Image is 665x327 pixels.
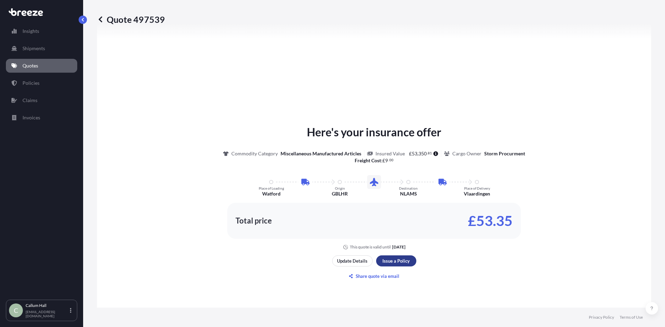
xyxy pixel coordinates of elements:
p: Issue a Policy [382,257,410,264]
a: Quotes [6,59,77,73]
p: Here's your insurance offer [307,124,441,140]
span: C [14,307,18,314]
p: Cargo Owner [452,150,481,157]
a: Terms of Use [620,315,643,320]
p: Origin [335,186,345,190]
span: 81 [428,152,432,154]
span: 9 [385,158,388,163]
p: This quote is valid until [350,244,391,250]
b: Freight Cost [355,157,381,163]
a: Insights [6,24,77,38]
p: Watford [262,190,281,197]
p: Vlaardingen [464,190,490,197]
p: Place of Loading [259,186,284,190]
p: Total price [236,217,272,224]
p: Shipments [23,45,45,52]
p: £53.35 [468,215,513,226]
p: Invoices [23,114,40,121]
span: 53 [412,151,417,156]
a: Invoices [6,111,77,125]
p: Commodity Category [231,150,278,157]
p: Policies [23,80,39,87]
button: Issue a Policy [376,255,416,266]
p: Update Details [337,257,367,264]
p: Insured Value [375,150,405,157]
a: Policies [6,76,77,90]
p: NLAMS [400,190,417,197]
p: Storm Procurment [484,150,525,157]
span: 00 [389,159,393,161]
span: . [427,152,428,154]
a: Shipments [6,42,77,55]
p: Share quote via email [356,273,399,280]
p: GBLHR [332,190,348,197]
p: Destination [399,186,418,190]
p: Claims [23,97,37,104]
p: Quotes [23,62,38,69]
a: Privacy Policy [589,315,614,320]
p: : [355,157,393,164]
p: [DATE] [392,244,406,250]
button: Update Details [332,255,373,266]
span: . [388,159,389,161]
span: , [417,151,418,156]
p: Callum Hall [26,303,69,308]
p: Quote 497539 [97,14,165,25]
p: [EMAIL_ADDRESS][DOMAIN_NAME] [26,310,69,318]
span: 350 [418,151,427,156]
p: Miscellaneous Manufactured Articles [281,150,361,157]
span: £ [382,158,385,163]
span: £ [409,151,412,156]
a: Claims [6,93,77,107]
p: Place of Delivery [464,186,490,190]
button: Share quote via email [332,271,416,282]
p: Insights [23,28,39,35]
